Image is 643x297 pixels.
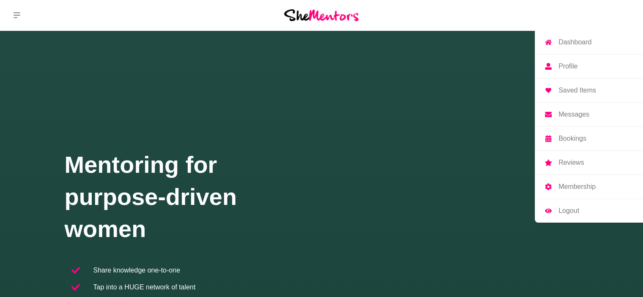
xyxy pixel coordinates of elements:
[613,5,633,25] a: Sharon WilliamsDashboardProfileSaved ItemsMessagesBookingsReviewsMembershipLogout
[284,9,358,21] img: She Mentors Logo
[93,265,180,275] p: Share knowledge one-to-one
[613,5,633,25] img: Sharon Williams
[535,54,643,78] a: Profile
[535,103,643,126] a: Messages
[535,30,643,54] a: Dashboard
[558,183,596,190] p: Membership
[535,79,643,102] a: Saved Items
[558,135,586,142] p: Bookings
[558,87,596,94] p: Saved Items
[535,127,643,150] a: Bookings
[558,63,577,70] p: Profile
[558,207,579,214] p: Logout
[558,39,591,46] p: Dashboard
[535,151,643,174] a: Reviews
[93,282,196,292] p: Tap into a HUGE network of talent
[558,111,589,118] p: Messages
[558,159,584,166] p: Reviews
[65,149,322,245] h1: Mentoring for purpose-driven women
